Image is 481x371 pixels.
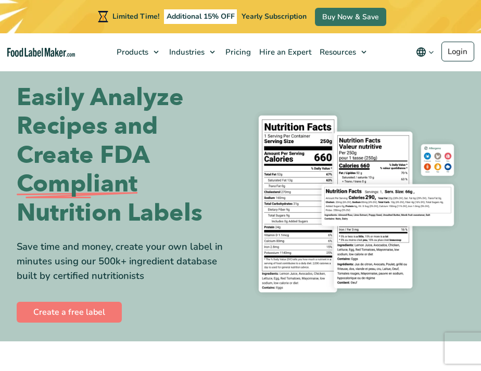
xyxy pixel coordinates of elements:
a: Buy Now & Save [315,8,386,26]
a: Pricing [220,33,254,71]
a: Create a free label [17,302,122,323]
div: Save time and money, create your own label in minutes using our 500k+ ingredient database built b... [17,240,233,283]
span: Industries [166,47,206,57]
span: Products [113,47,149,57]
a: Resources [314,33,372,71]
span: Pricing [222,47,252,57]
a: Login [441,42,474,61]
a: Hire an Expert [254,33,314,71]
span: Compliant [17,170,137,198]
a: Industries [164,33,220,71]
a: Products [111,33,164,71]
span: Resources [317,47,357,57]
span: Additional 15% OFF [164,9,237,24]
span: Limited Time! [112,11,159,21]
span: Hire an Expert [256,47,312,57]
span: Yearly Subscription [242,11,307,21]
h1: Easily Analyze Recipes and Create FDA Nutrition Labels [17,83,233,227]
